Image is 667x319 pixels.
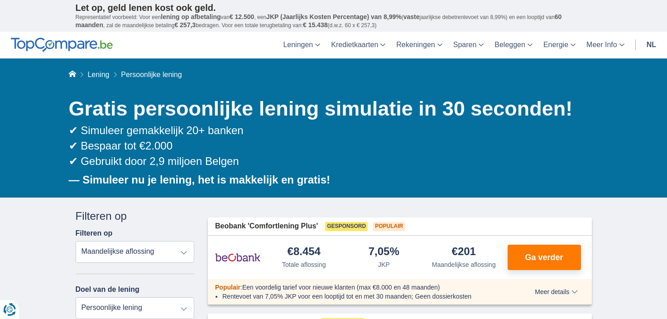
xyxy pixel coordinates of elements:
[581,32,630,58] a: Meer Info
[76,13,592,29] p: Representatief voorbeeld: Voor een van , een ( jaarlijkse debetrentevoet van 8,99%) en een loopti...
[76,229,113,237] label: Filteren op
[448,32,489,58] a: Sparen
[432,260,496,269] div: Maandelijkse aflossing
[222,292,502,301] li: Rentevoet van 7,05% JKP voor een looptijd tot en met 30 maanden; Geen dossierkosten
[391,32,447,58] a: Rekeningen
[208,283,509,292] div: :
[242,284,440,291] span: Een voordelig tarief voor nieuwe klanten (max €8.000 en 48 maanden)
[508,245,581,270] button: Ga verder
[69,71,76,78] a: Home
[641,32,662,58] a: nl
[452,246,476,258] div: €201
[215,284,240,291] span: Populair
[525,253,563,261] span: Ga verder
[121,71,182,78] span: Persoonlijke lening
[76,285,139,294] label: Doel van de lening
[528,288,584,295] button: Meer details
[325,222,368,231] span: Gesponsord
[303,21,328,29] span: € 15.438
[230,13,254,20] span: € 12.500
[69,174,331,186] b: — Simuleer nu je lening, het is makkelijk en gratis!
[326,32,391,58] a: Kredietkaarten
[373,222,405,231] span: Populair
[87,71,109,78] a: Lening
[69,95,592,123] h1: Gratis persoonlijke lening simulatie in 30 seconden!
[538,32,581,58] a: Energie
[489,32,538,58] a: Beleggen
[76,208,195,224] div: Filteren op
[174,21,196,29] span: € 257,3
[282,260,326,269] div: Totale aflossing
[11,38,113,52] img: TopCompare
[266,13,402,20] span: JKP (Jaarlijks Kosten Percentage) van 8,99%
[215,246,260,269] img: product.pl.alt Beobank
[69,123,592,169] div: ✔ Simuleer gemakkelijk 20+ banken ✔ Bespaar tot €2.000 ✔ Gebruikt door 2,9 miljoen Belgen
[288,246,321,258] div: €8.454
[535,289,577,295] span: Meer details
[369,246,399,258] div: 7,05%
[403,13,420,20] span: vaste
[215,221,318,232] span: Beobank 'Comfortlening Plus'
[76,2,592,13] p: Let op, geld lenen kost ook geld.
[278,32,326,58] a: Leningen
[378,260,390,269] div: JKP
[76,13,562,29] span: 60 maanden
[161,13,221,20] span: lening op afbetaling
